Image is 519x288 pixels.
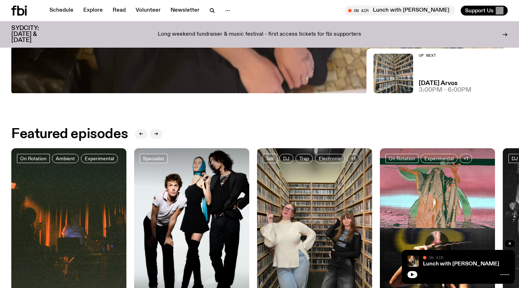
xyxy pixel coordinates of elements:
h3: SYDCITY: [DATE] & [DATE] [11,25,56,43]
h2: Up Next [419,54,471,58]
h2: Featured episodes [11,128,128,140]
span: Ambient [56,156,75,161]
a: Experimental [420,154,458,163]
span: Talk [266,156,274,161]
span: On Rotation [20,156,47,161]
button: Support Us [461,6,508,16]
span: On Air [429,255,443,260]
a: Volunteer [131,6,165,16]
a: Specialist [140,154,167,163]
span: On Rotation [389,156,415,161]
a: Talk [263,154,277,163]
a: Experimental [81,154,118,163]
a: On Rotation [386,154,418,163]
p: Long weekend fundraiser & music festival - first access tickets for fbi supporters [158,31,361,38]
span: Experimental [85,156,114,161]
span: Experimental [424,156,454,161]
img: SLC lunch cover [407,256,419,267]
img: A corner shot of the fbi music library [374,54,413,93]
span: +1 [464,156,468,161]
a: Electronic [315,154,345,163]
a: Schedule [45,6,78,16]
span: Support Us [465,7,494,14]
a: Explore [79,6,107,16]
span: 3:00pm - 6:00pm [419,87,471,93]
button: +1 [347,154,359,163]
span: +1 [351,156,356,161]
button: On AirLunch with [PERSON_NAME] [345,6,455,16]
span: Specialist [143,156,164,161]
span: DJ [283,156,290,161]
span: Electronic [319,156,341,161]
a: Trap [296,154,313,163]
a: Lunch with [PERSON_NAME] [423,261,499,267]
a: Newsletter [166,6,204,16]
button: +1 [460,154,472,163]
a: On Rotation [17,154,50,163]
a: Read [108,6,130,16]
a: DJ [279,154,293,163]
a: [DATE] Arvos [419,80,458,86]
span: Trap [299,156,309,161]
a: Ambient [52,154,79,163]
